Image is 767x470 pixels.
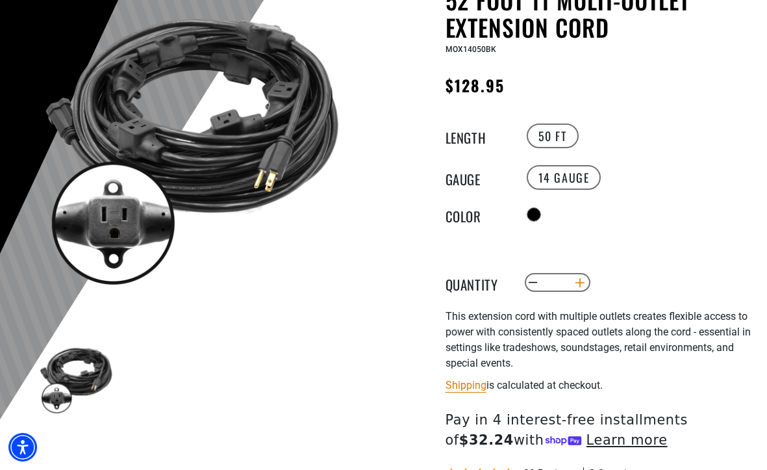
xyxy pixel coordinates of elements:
[446,45,496,54] span: MOX14050BK
[446,206,510,223] legend: Color
[446,310,751,369] span: This extension cord with multiple outlets creates flexible access to power with consistently spac...
[446,376,758,394] div: is calculated at checkout.
[446,127,510,144] legend: Length
[527,165,601,190] label: 14 Gauge
[446,169,510,186] legend: Gauge
[38,341,114,416] img: black
[446,379,486,391] a: Shipping
[446,73,505,97] span: $128.95
[446,274,510,291] label: Quantity
[8,433,37,462] div: Accessibility Menu
[527,124,579,148] label: 50 FT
